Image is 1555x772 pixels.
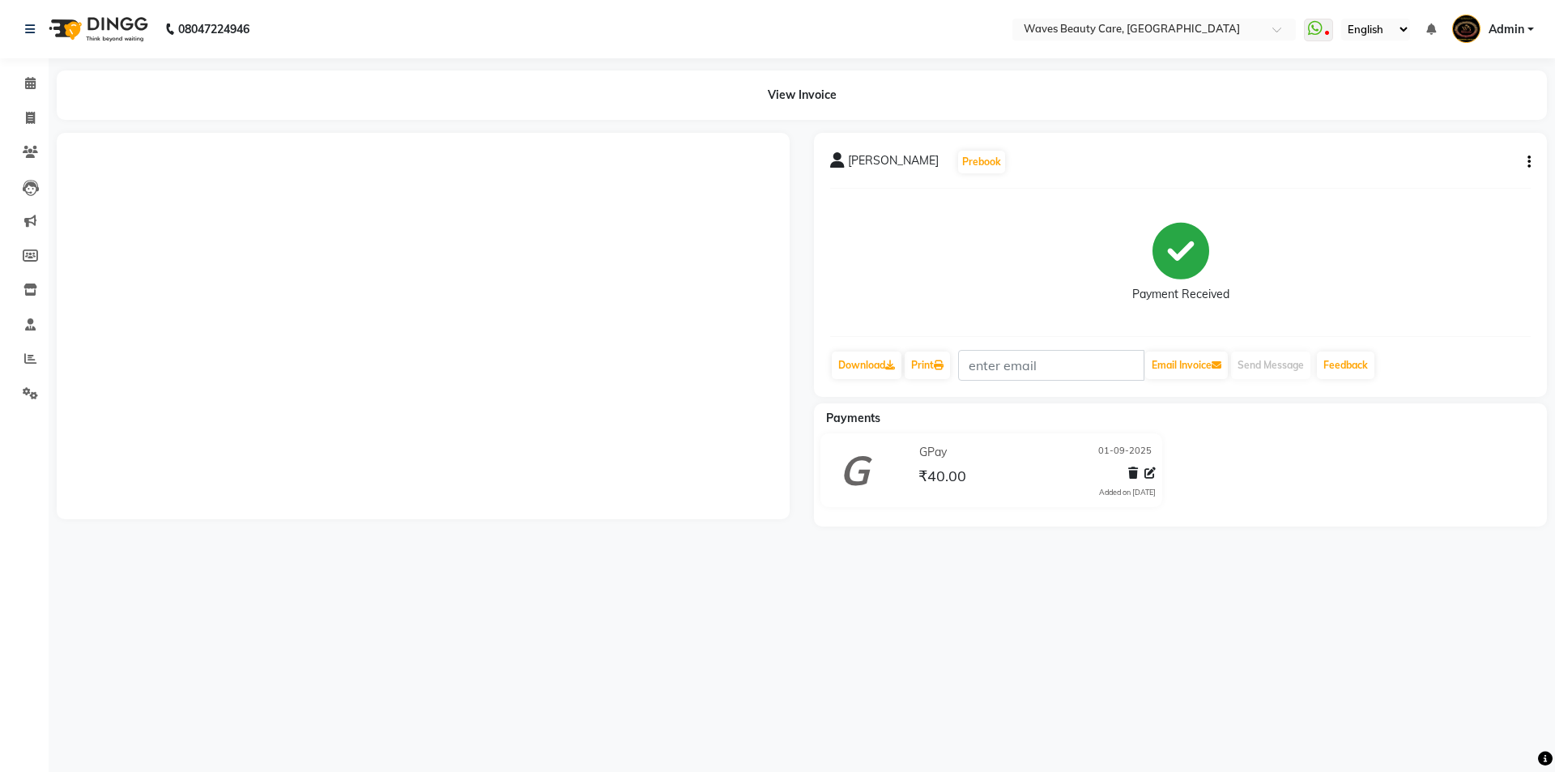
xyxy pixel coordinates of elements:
[848,152,939,175] span: [PERSON_NAME]
[1098,444,1152,461] span: 01-09-2025
[918,467,966,489] span: ₹40.00
[1452,15,1480,43] img: Admin
[1145,352,1228,379] button: Email Invoice
[1132,286,1229,303] div: Payment Received
[1317,352,1374,379] a: Feedback
[919,444,947,461] span: GPay
[1099,487,1156,498] div: Added on [DATE]
[57,70,1547,120] div: View Invoice
[832,352,901,379] a: Download
[905,352,950,379] a: Print
[958,350,1144,381] input: enter email
[41,6,152,52] img: logo
[178,6,249,52] b: 08047224946
[958,151,1005,173] button: Prebook
[1489,21,1524,38] span: Admin
[1231,352,1310,379] button: Send Message
[826,411,880,425] span: Payments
